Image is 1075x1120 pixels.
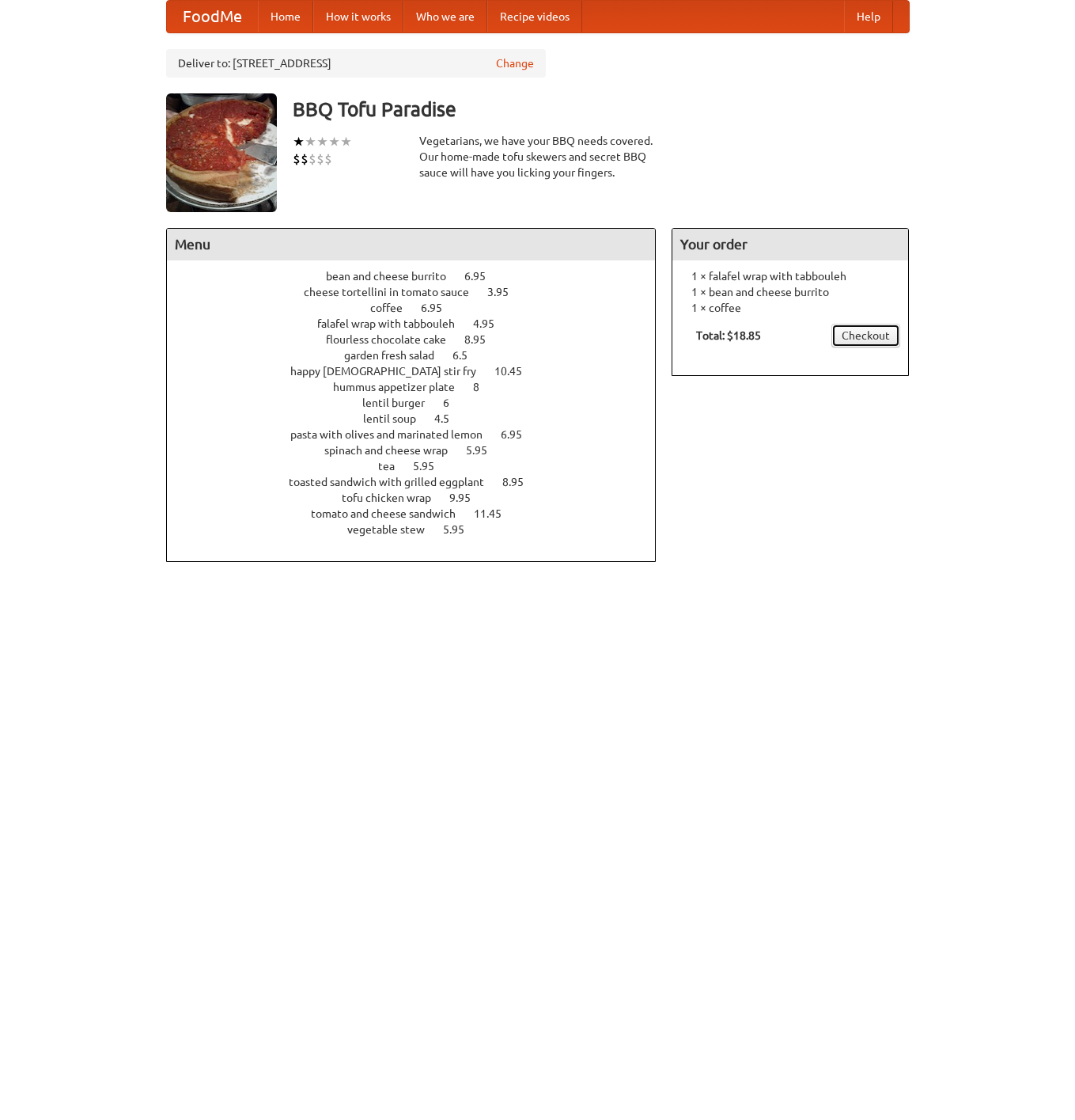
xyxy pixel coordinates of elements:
[308,150,316,168] li: $
[289,476,500,488] span: toasted sandwich with grilled eggplant
[473,317,510,330] span: 4.95
[452,349,483,362] span: 6.5
[464,270,502,283] span: 6.95
[474,507,517,520] span: 11.45
[301,150,308,168] li: $
[290,428,551,441] a: pasta with olives and marinated lemon 6.95
[487,286,524,298] span: 3.95
[342,492,447,504] span: tofu chicken wrap
[347,523,494,536] a: vegetable stew 5.95
[419,133,657,180] div: Vegetarians, we have your BBQ needs covered. Our home-made tofu skewers and secret BBQ sauce will...
[290,428,498,441] span: pasta with olives and marinated lemon
[289,476,553,488] a: toasted sandwich with grilled eggplant 8.95
[313,1,403,32] a: How it works
[326,333,462,346] span: flourless chocolate cake
[449,492,486,504] span: 9.95
[844,1,893,32] a: Help
[347,523,441,536] span: vegetable stew
[167,229,656,260] h4: Menu
[502,476,539,488] span: 8.95
[344,349,450,362] span: garden fresh salad
[305,133,316,150] li: ★
[290,365,551,378] a: happy [DEMOGRAPHIC_DATA] stir fry 10.45
[324,444,517,457] a: spinach and cheese wrap 5.95
[378,460,464,473] a: tea 5.95
[496,55,534,71] a: Change
[324,150,332,168] li: $
[363,412,432,425] span: lentil soup
[340,133,352,150] li: ★
[831,324,900,347] a: Checkout
[403,1,487,32] a: Who we are
[304,286,485,298] span: cheese tortellini in tomato sauce
[311,507,531,520] a: tomato and cheese sandwich 11.45
[378,460,411,473] span: tea
[328,133,340,150] li: ★
[167,1,258,32] a: FoodMe
[293,93,910,125] h3: BBQ Tofu Paradise
[363,412,479,425] a: lentil soup 4.5
[370,302,418,314] span: coffee
[304,286,538,298] a: cheese tortellini in tomato sauce 3.95
[326,333,515,346] a: flourless chocolate cake 8.95
[344,349,497,362] a: garden fresh salad 6.5
[494,365,538,378] span: 10.45
[316,150,324,168] li: $
[166,49,546,78] div: Deliver to: [STREET_ADDRESS]
[290,365,492,378] span: happy [DEMOGRAPHIC_DATA] stir fry
[362,397,441,409] span: lentil burger
[316,133,328,150] li: ★
[443,397,465,409] span: 6
[473,381,495,393] span: 8
[413,460,450,473] span: 5.95
[342,492,500,504] a: tofu chicken wrap 9.95
[293,150,301,168] li: $
[443,523,480,536] span: 5.95
[370,302,471,314] a: coffee 6.95
[466,444,503,457] span: 5.95
[696,329,761,342] b: Total: $18.85
[464,333,502,346] span: 8.95
[293,133,305,150] li: ★
[317,317,524,330] a: falafel wrap with tabbouleh 4.95
[434,412,465,425] span: 4.5
[672,229,908,260] h4: Your order
[333,381,509,393] a: hummus appetizer plate 8
[333,381,471,393] span: hummus appetizer plate
[324,444,464,457] span: spinach and cheese wrap
[501,428,538,441] span: 6.95
[326,270,462,283] span: bean and cheese burrito
[680,284,900,300] li: 1 × bean and cheese burrito
[326,270,515,283] a: bean and cheese burrito 6.95
[487,1,582,32] a: Recipe videos
[166,93,277,212] img: angular.jpg
[680,268,900,284] li: 1 × falafel wrap with tabbouleh
[317,317,471,330] span: falafel wrap with tabbouleh
[362,397,479,409] a: lentil burger 6
[680,300,900,316] li: 1 × coffee
[421,302,458,314] span: 6.95
[258,1,313,32] a: Home
[311,507,471,520] span: tomato and cheese sandwich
